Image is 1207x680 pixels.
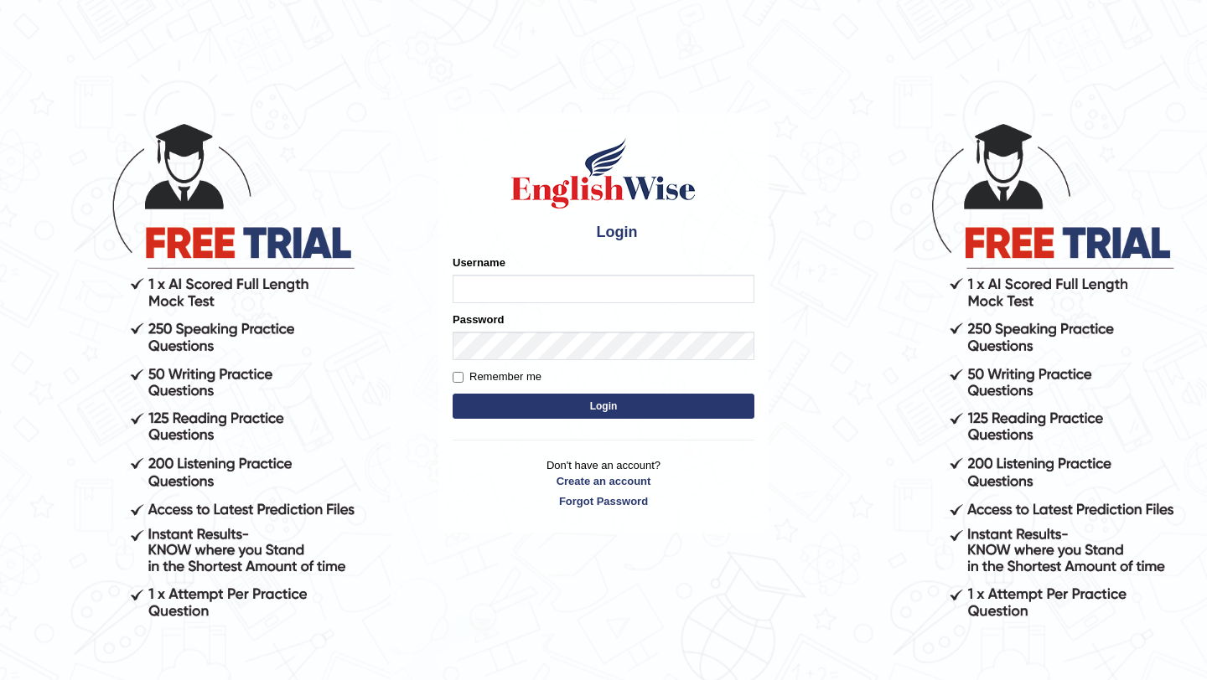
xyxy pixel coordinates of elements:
[453,255,505,270] label: Username
[453,457,754,509] p: Don't have an account?
[453,493,754,509] a: Forgot Password
[453,219,754,246] h4: Login
[453,368,541,385] label: Remember me
[453,473,754,489] a: Create an account
[508,136,699,211] img: Logo of English Wise sign in for intelligent practice with AI
[453,312,504,327] label: Password
[453,372,464,383] input: Remember me
[453,394,754,419] button: Login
